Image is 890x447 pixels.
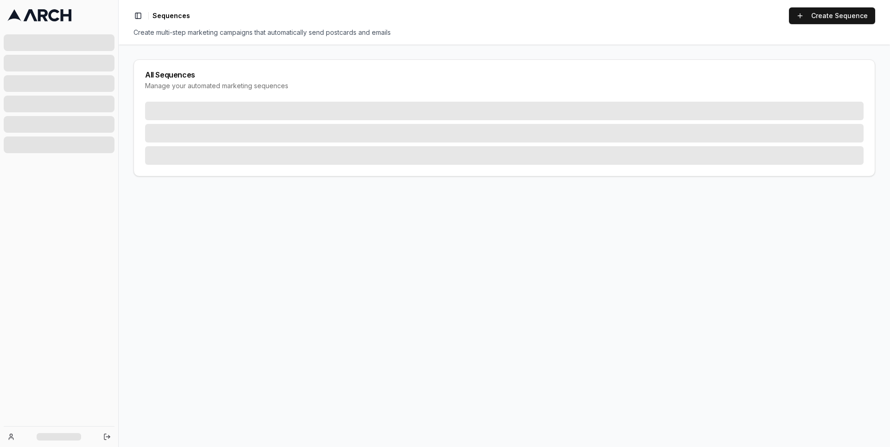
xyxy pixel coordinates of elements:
span: Sequences [153,11,190,20]
div: Manage your automated marketing sequences [145,81,864,91]
div: All Sequences [145,71,864,78]
button: Log out [101,430,114,443]
nav: breadcrumb [153,11,190,20]
div: Create multi-step marketing campaigns that automatically send postcards and emails [133,28,875,37]
a: Create Sequence [789,7,875,24]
